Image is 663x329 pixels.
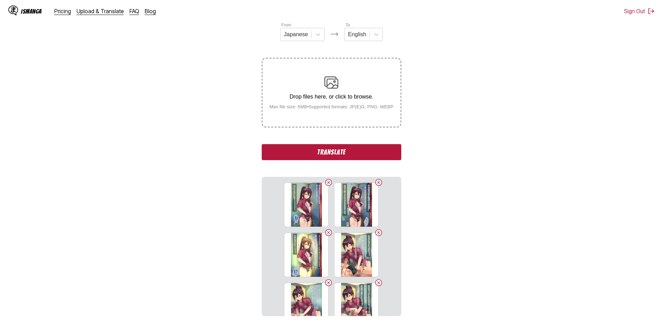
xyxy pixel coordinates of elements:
[374,279,383,287] button: Delete image
[129,8,139,15] a: FAQ
[624,8,655,15] button: Sign Out
[264,94,399,100] p: Drop files here, or click to browse.
[324,178,333,187] button: Delete image
[282,23,291,28] label: From
[330,30,339,38] img: Languages icon
[262,144,401,160] button: Translate
[145,8,156,15] a: Blog
[77,8,124,15] a: Upload & Translate
[264,104,399,109] small: Max file size: 5MB • Supported formats: JP(E)G, PNG, WEBP
[21,8,42,15] div: IsManga
[324,228,333,237] button: Delete image
[324,279,333,287] button: Delete image
[374,228,383,237] button: Delete image
[346,23,350,28] label: To
[374,178,383,187] button: Delete image
[8,6,54,17] a: IsManga LogoIsManga
[648,8,655,15] img: Sign out
[8,6,18,15] img: IsManga Logo
[54,8,71,15] a: Pricing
